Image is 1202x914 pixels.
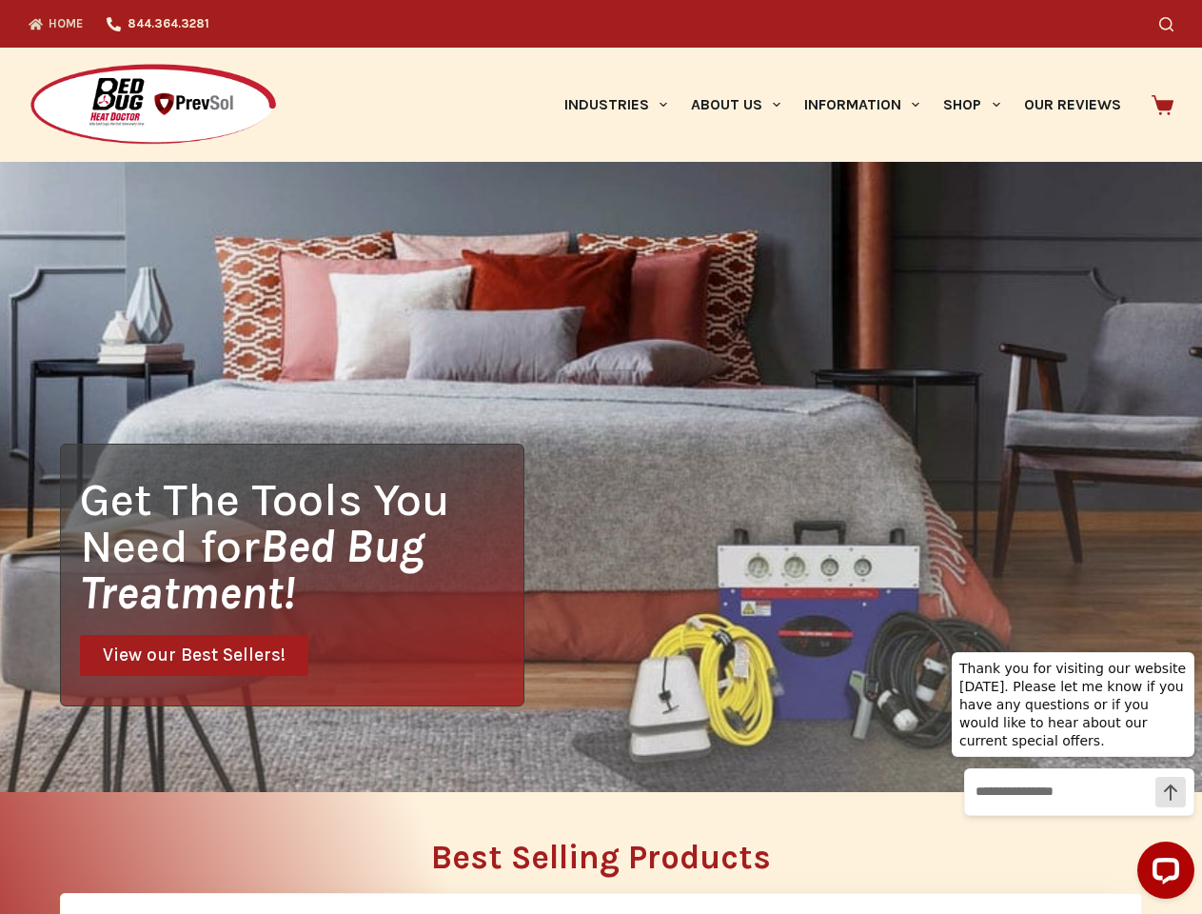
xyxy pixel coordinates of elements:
[793,48,932,162] a: Information
[1012,48,1133,162] a: Our Reviews
[679,48,792,162] a: About Us
[932,48,1012,162] a: Shop
[552,48,1133,162] nav: Primary
[936,634,1202,914] iframe: LiveChat chat widget
[80,476,523,616] h1: Get The Tools You Need for
[60,841,1142,874] h2: Best Selling Products
[80,519,424,620] i: Bed Bug Treatment!
[1159,17,1173,31] button: Search
[552,48,679,162] a: Industries
[103,646,286,665] span: View our Best Sellers!
[29,63,278,148] img: Prevsol/Bed Bug Heat Doctor
[80,635,308,676] a: View our Best Sellers!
